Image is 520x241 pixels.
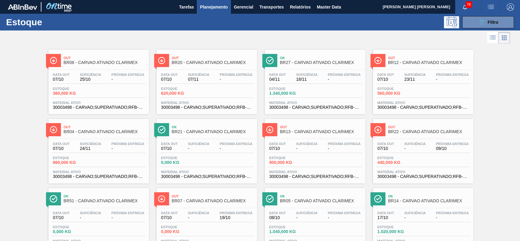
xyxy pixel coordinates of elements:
[53,156,96,160] span: Estoque
[269,101,361,105] span: Material ativo
[161,156,204,160] span: Estoque
[368,114,476,183] a: ÍconeOutBR22 - CARVAO ATIVADO CLARIMEXData out07/10Suficiência-Próxima Entrega09/10Estoque440,000...
[260,45,368,114] a: ÍconeOkBR27 - CARVAO ATIVADO CLARIMEXData out04/11Suficiência18/11Próxima Entrega-Estoque1.340,00...
[296,211,317,215] span: Suficiência
[328,215,361,220] span: -
[111,211,144,215] span: Próxima Entrega
[188,215,209,220] span: -
[161,87,204,90] span: Estoque
[179,3,194,11] span: Tarefas
[80,73,101,76] span: Suficiência
[296,215,317,220] span: -
[465,1,472,8] span: 78
[269,146,286,151] span: 07/10
[80,215,101,220] span: -
[172,194,254,198] span: Out
[158,195,165,203] img: Ícone
[64,194,146,198] span: Ok
[188,73,209,76] span: Suficiência
[436,146,469,151] span: 09/10
[111,77,144,82] span: -
[8,4,37,10] img: TNhmsLtSVTkK8tSr43FrP2fwEKptu5GPRR3wAAAABJRU5ErkJggg==
[436,73,469,76] span: Próxima Entrega
[266,57,274,64] img: Ícone
[161,105,253,110] span: 30003498 - CARVAO;SUPERATIVADO;RFB-SA1;
[488,20,498,25] span: Filtro
[53,91,96,96] span: 360,000 KG
[269,170,361,174] span: Material ativo
[53,174,144,179] span: 30003498 - CARVAO;SUPERATIVADO;RFB-SA1;
[280,129,362,134] span: BR13 - CARVAO ATIVADO CLARIMEX
[161,91,204,96] span: 620,000 KG
[172,60,254,65] span: BR20 - CARVAO ATIVADO CLARIMEX
[436,211,469,215] span: Próxima Entrega
[436,77,469,82] span: -
[111,146,144,151] span: -
[53,225,96,229] span: Estoque
[158,57,165,64] img: Ícone
[188,77,209,82] span: 07/11
[377,87,420,90] span: Estoque
[266,126,274,133] img: Ícone
[388,60,470,65] span: BR12 - CARVAO ATIVADO CLARIMEX
[328,146,361,151] span: -
[404,215,426,220] span: -
[172,199,254,203] span: BR07 - CARVAO ATIVADO CLARIMEX
[377,101,469,105] span: Material ativo
[388,56,470,60] span: Out
[404,77,426,82] span: 23/11
[64,199,146,203] span: BR51 - CARVAO ATIVADO CLARIMEX
[234,3,253,11] span: Gerencial
[374,126,382,133] img: Ícone
[328,77,361,82] span: -
[377,170,469,174] span: Material ativo
[388,129,470,134] span: BR22 - CARVAO ATIVADO CLARIMEX
[172,129,254,134] span: BR21 - CARVAO ATIVADO CLARIMEX
[280,194,362,198] span: Ok
[280,199,362,203] span: BR05 - CARVAO ATIVADO CLARIMEX
[161,146,178,151] span: 07/10
[388,199,470,203] span: BR14 - CARVAO ATIVADO CLARIMEX
[388,125,470,129] span: Out
[269,174,361,179] span: 30003498 - CARVAO;SUPERATIVADO;RFB-SA1;
[259,3,284,11] span: Transportes
[269,105,361,110] span: 30003498 - CARVAO;SUPERATIVADO;RFB-SA1;
[436,142,469,146] span: Próxima Entrega
[80,146,101,151] span: 24/11
[158,126,165,133] img: Ícone
[80,142,101,146] span: Suficiência
[220,146,253,151] span: -
[53,73,70,76] span: Data out
[269,215,286,220] span: 08/10
[44,114,152,183] a: ÍconeOutBR04 - CARVAO ATIVADO CLARIMEXData out07/10Suficiência24/11Próxima Entrega-Estoque860,000...
[377,211,394,215] span: Data out
[80,211,101,215] span: Suficiência
[53,105,144,110] span: 30003498 - CARVAO;SUPERATIVADO;RFB-SA1;
[377,225,420,229] span: Estoque
[53,170,144,174] span: Material ativo
[172,125,254,129] span: Ok
[296,73,317,76] span: Suficiência
[220,73,253,76] span: Próxima Entrega
[188,146,209,151] span: -
[53,215,70,220] span: 07/10
[377,142,394,146] span: Data out
[161,229,204,234] span: 0,000 KG
[498,32,510,44] div: Visão em Cards
[487,3,494,11] img: userActions
[53,77,70,82] span: 07/10
[404,146,426,151] span: -
[377,146,394,151] span: 07/10
[269,229,312,234] span: 1.040,000 KG
[53,160,96,165] span: 860,000 KG
[161,225,204,229] span: Estoque
[200,3,228,11] span: Planejamento
[280,56,362,60] span: Ok
[269,211,286,215] span: Data out
[172,56,254,60] span: Out
[269,156,312,160] span: Estoque
[152,45,260,114] a: ÍconeOutBR20 - CARVAO ATIVADO CLARIMEXData out07/10Suficiência07/11Próxima Entrega-Estoque620,000...
[374,57,382,64] img: Ícone
[455,3,475,11] button: Notificações
[161,101,253,105] span: Material ativo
